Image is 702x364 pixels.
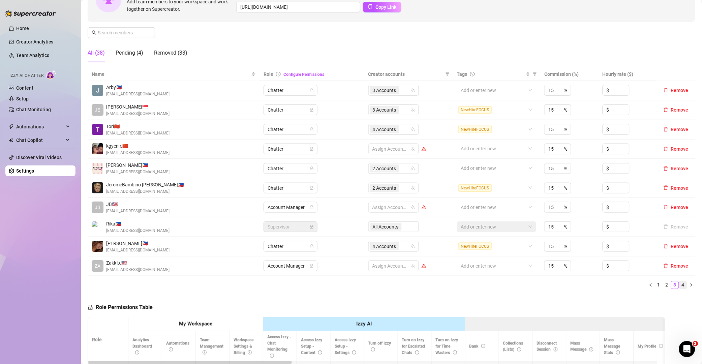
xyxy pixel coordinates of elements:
[16,155,62,160] a: Discover Viral Videos
[671,166,689,171] span: Remove
[88,317,128,362] th: Role
[533,72,537,76] span: filter
[411,88,415,92] span: team
[310,88,314,92] span: lock
[370,86,399,94] span: 3 Accounts
[671,107,689,113] span: Remove
[92,85,103,96] img: Arby
[661,86,691,94] button: Remove
[687,281,695,289] button: right
[671,205,689,210] span: Remove
[679,341,695,357] iframe: Intercom live chat
[95,262,100,270] span: ZA
[335,338,356,355] span: Access Izzy Setup - Settings
[373,184,396,192] span: 2 Accounts
[310,127,314,131] span: lock
[16,26,29,31] a: Home
[616,351,620,355] span: info-circle
[470,72,475,77] span: question-circle
[458,184,492,192] span: NewHireFOCUS
[310,108,314,112] span: lock
[310,147,314,151] span: lock
[95,204,100,211] span: JB
[453,351,457,355] span: info-circle
[373,126,396,133] span: 4 Accounts
[356,321,372,327] strong: Izzy AI
[663,281,671,289] a: 2
[283,72,325,77] a: Configure Permissions
[457,70,467,78] span: Tags
[671,88,689,93] span: Remove
[106,201,170,208] span: JB 🇺🇸
[9,72,43,79] span: Izzy AI Chatter
[16,36,70,47] a: Creator Analytics
[310,166,314,171] span: lock
[411,147,415,151] span: team
[411,166,415,171] span: team
[92,30,96,35] span: search
[664,205,668,210] span: delete
[98,29,146,36] input: Search members
[16,96,29,101] a: Setup
[106,103,170,111] span: [PERSON_NAME] 🇸🇬
[554,347,558,352] span: info-circle
[264,71,273,77] span: Role
[135,351,139,355] span: info-circle
[106,240,170,247] span: [PERSON_NAME] 🇵🇭
[693,341,698,346] span: 2
[106,111,170,117] span: [EMAIL_ADDRESS][DOMAIN_NAME]
[368,70,443,78] span: Creator accounts
[106,220,170,227] span: Rika 🇵🇭
[422,264,426,268] span: warning
[268,144,313,154] span: Chatter
[655,281,663,289] li: 1
[267,335,291,359] span: Access Izzy - Chat Monitoring
[106,227,170,234] span: [EMAIL_ADDRESS][DOMAIN_NAME]
[88,305,93,310] span: lock
[268,202,313,212] span: Account Manager
[16,135,64,146] span: Chat Copilot
[638,344,663,349] span: My Profile
[647,281,655,289] li: Previous Page
[664,185,668,190] span: delete
[375,4,396,10] span: Copy Link
[663,281,671,289] li: 2
[671,281,679,289] a: 3
[92,182,103,193] img: JeromeBambino El Garcia
[589,347,593,352] span: info-circle
[5,10,56,17] img: logo-BBDzfeDw.svg
[106,150,170,156] span: [EMAIL_ADDRESS][DOMAIN_NAME]
[422,205,426,210] span: warning
[647,281,655,289] button: left
[92,163,103,174] img: Alexandra Latorre
[664,88,668,93] span: delete
[411,244,415,248] span: team
[88,49,105,57] div: All (38)
[469,344,485,349] span: Bank
[664,166,668,171] span: delete
[411,264,415,268] span: team
[270,354,274,358] span: info-circle
[458,243,492,250] span: NewHireFOCUS
[16,107,51,112] a: Chat Monitoring
[318,351,322,355] span: info-circle
[373,106,396,114] span: 3 Accounts
[310,264,314,268] span: lock
[276,72,281,77] span: info-circle
[661,242,691,250] button: Remove
[402,338,425,355] span: Turn on Izzy for Escalated Chats
[310,186,314,190] span: lock
[106,267,170,273] span: [EMAIL_ADDRESS][DOMAIN_NAME]
[106,161,170,169] span: [PERSON_NAME] 🇵🇭
[531,69,538,79] span: filter
[248,351,252,355] span: info-circle
[659,344,663,348] span: info-circle
[310,244,314,248] span: lock
[106,208,170,214] span: [EMAIL_ADDRESS][DOMAIN_NAME]
[268,183,313,193] span: Chatter
[106,188,184,195] span: [EMAIL_ADDRESS][DOMAIN_NAME]
[234,338,253,355] span: Workspace Settings & Billing
[661,106,691,114] button: Remove
[16,121,64,132] span: Automations
[679,281,687,289] li: 4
